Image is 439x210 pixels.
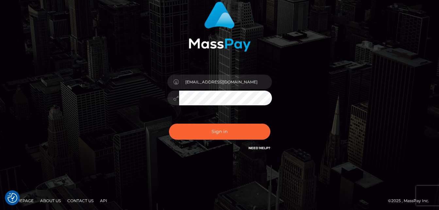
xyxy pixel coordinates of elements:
[179,75,272,89] input: Username...
[38,196,63,206] a: About Us
[388,197,434,204] div: © 2025 , MassPay Inc.
[189,2,251,52] img: MassPay Login
[7,196,36,206] a: Homepage
[65,196,96,206] a: Contact Us
[8,193,17,203] img: Revisit consent button
[97,196,110,206] a: API
[248,146,270,150] a: Need Help?
[169,124,270,140] button: Sign in
[8,193,17,203] button: Consent Preferences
